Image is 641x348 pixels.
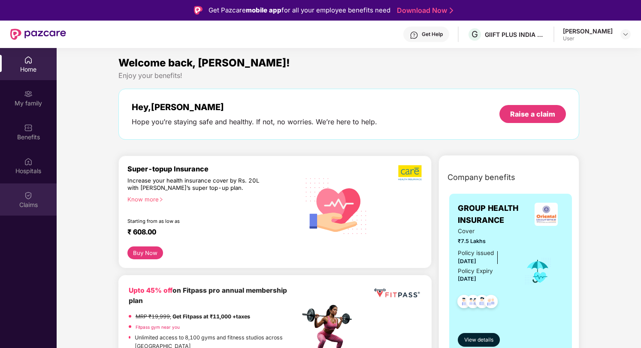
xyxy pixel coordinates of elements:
[24,191,33,200] img: svg+xml;base64,PHN2ZyBpZD0iQ2xhaW0iIHhtbG5zPSJodHRwOi8vd3d3LnczLm9yZy8yMDAwL3N2ZyIgd2lkdGg9IjIwIi...
[132,102,377,112] div: Hey, [PERSON_NAME]
[172,313,250,320] strong: Get Fitpass at ₹11,000 +taxes
[136,324,180,330] a: Fitpass gym near you
[24,90,33,98] img: svg+xml;base64,PHN2ZyB3aWR0aD0iMjAiIGhlaWdodD0iMjAiIHZpZXdCb3g9IjAgMCAyMCAyMCIgZmlsbD0ibm9uZSIgeG...
[246,6,281,14] strong: mobile app
[458,258,476,264] span: [DATE]
[129,286,172,294] b: Upto 45% off
[398,165,423,181] img: b5dec4f62d2307b9de63beb79f102df3.png
[159,197,163,202] span: right
[458,267,493,276] div: Policy Expiry
[136,313,171,320] del: MRP ₹19,999,
[299,168,373,243] img: svg+xml;base64,PHN2ZyB4bWxucz0iaHR0cDovL3d3dy53My5vcmcvMjAwMC9zdmciIHhtbG5zOnhsaW5rPSJodHRwOi8vd3...
[464,336,493,344] span: View details
[458,202,529,227] span: GROUP HEALTH INSURANCE
[450,6,453,15] img: Stroke
[472,29,478,39] span: G
[127,177,263,192] div: Increase your health insurance cover by Rs. 20L with [PERSON_NAME]’s super top-up plan.
[194,6,203,15] img: Logo
[458,237,512,246] span: ₹7.5 Lakhs
[118,57,290,69] span: Welcome back, [PERSON_NAME]!
[563,27,613,35] div: [PERSON_NAME]
[622,31,629,38] img: svg+xml;base64,PHN2ZyBpZD0iRHJvcGRvd24tMzJ4MzIiIHhtbG5zPSJodHRwOi8vd3d3LnczLm9yZy8yMDAwL3N2ZyIgd2...
[447,171,515,183] span: Company benefits
[524,257,552,285] img: icon
[127,218,263,224] div: Starting from as low as
[485,30,545,39] div: GIIFT PLUS INDIA PRIVATE LIMITED
[209,5,390,15] div: Get Pazcare for all your employee benefits need
[481,292,502,313] img: svg+xml;base64,PHN2ZyB4bWxucz0iaHR0cDovL3d3dy53My5vcmcvMjAwMC9zdmciIHdpZHRoPSI0OC45NDMiIGhlaWdodD...
[129,286,287,305] b: on Fitpass pro annual membership plan
[372,285,421,301] img: fppp.png
[454,292,475,313] img: svg+xml;base64,PHN2ZyB4bWxucz0iaHR0cDovL3d3dy53My5vcmcvMjAwMC9zdmciIHdpZHRoPSI0OC45NDMiIGhlaWdodD...
[422,31,443,38] div: Get Help
[563,35,613,42] div: User
[24,157,33,166] img: svg+xml;base64,PHN2ZyBpZD0iSG9zcGl0YWxzIiB4bWxucz0iaHR0cDovL3d3dy53My5vcmcvMjAwMC9zdmciIHdpZHRoPS...
[458,249,494,258] div: Policy issued
[127,246,163,259] button: Buy Now
[458,227,512,236] span: Cover
[463,292,484,313] img: svg+xml;base64,PHN2ZyB4bWxucz0iaHR0cDovL3d3dy53My5vcmcvMjAwMC9zdmciIHdpZHRoPSI0OC45MTUiIGhlaWdodD...
[397,6,451,15] a: Download Now
[24,56,33,64] img: svg+xml;base64,PHN2ZyBpZD0iSG9tZSIgeG1sbnM9Imh0dHA6Ly93d3cudzMub3JnLzIwMDAvc3ZnIiB3aWR0aD0iMjAiIG...
[127,228,291,238] div: ₹ 608.00
[127,196,295,202] div: Know more
[458,276,476,282] span: [DATE]
[510,109,555,119] div: Raise a claim
[535,203,558,226] img: insurerLogo
[472,292,493,313] img: svg+xml;base64,PHN2ZyB4bWxucz0iaHR0cDovL3d3dy53My5vcmcvMjAwMC9zdmciIHdpZHRoPSI0OC45NDMiIGhlaWdodD...
[410,31,418,39] img: svg+xml;base64,PHN2ZyBpZD0iSGVscC0zMngzMiIgeG1sbnM9Imh0dHA6Ly93d3cudzMub3JnLzIwMDAvc3ZnIiB3aWR0aD...
[118,71,580,80] div: Enjoy your benefits!
[10,29,66,40] img: New Pazcare Logo
[132,117,377,126] div: Hope you’re staying safe and healthy. If not, no worries. We’re here to help.
[24,123,33,132] img: svg+xml;base64,PHN2ZyBpZD0iQmVuZWZpdHMiIHhtbG5zPSJodHRwOi8vd3d3LnczLm9yZy8yMDAwL3N2ZyIgd2lkdGg9Ij...
[458,333,500,347] button: View details
[127,165,300,173] div: Super-topup Insurance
